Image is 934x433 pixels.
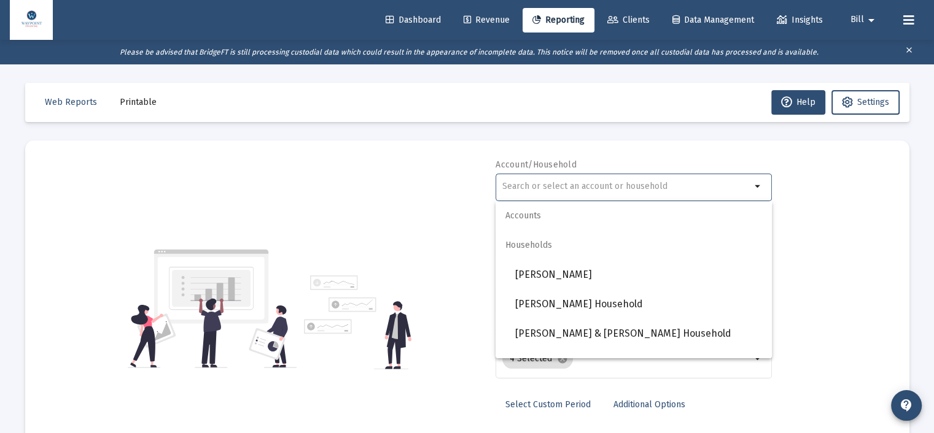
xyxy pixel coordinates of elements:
[376,8,451,33] a: Dashboard
[831,90,900,115] button: Settings
[386,15,441,25] span: Dashboard
[781,97,815,107] span: Help
[464,15,510,25] span: Revenue
[502,349,573,369] mat-chip: 4 Selected
[607,15,650,25] span: Clients
[523,8,594,33] a: Reporting
[505,399,591,410] span: Select Custom Period
[857,97,889,107] span: Settings
[515,319,762,348] span: [PERSON_NAME] & [PERSON_NAME] Household
[767,8,833,33] a: Insights
[899,398,914,413] mat-icon: contact_support
[850,15,864,25] span: Bill
[905,43,914,61] mat-icon: clear
[120,97,157,107] span: Printable
[496,231,772,260] span: Households
[864,8,879,33] mat-icon: arrow_drop_down
[751,351,766,366] mat-icon: arrow_drop_down
[304,275,411,369] img: reporting-alt
[771,90,825,115] button: Help
[19,8,44,33] img: Dashboard
[613,399,685,410] span: Additional Options
[777,15,823,25] span: Insights
[110,90,166,115] button: Printable
[532,15,585,25] span: Reporting
[557,353,568,364] mat-icon: cancel
[502,347,751,371] mat-chip-list: Selection
[663,8,764,33] a: Data Management
[454,8,520,33] a: Revenue
[597,8,660,33] a: Clients
[515,348,762,378] span: [PERSON_NAME] Household
[515,260,762,289] span: [PERSON_NAME]
[35,90,107,115] button: Web Reports
[672,15,754,25] span: Data Management
[45,97,97,107] span: Web Reports
[515,289,762,319] span: [PERSON_NAME] Household
[120,48,819,56] i: Please be advised that BridgeFT is still processing custodial data which could result in the appe...
[502,182,751,191] input: Search or select an account or household
[496,201,772,231] span: Accounts
[128,248,297,369] img: reporting
[751,179,766,194] mat-icon: arrow_drop_down
[836,7,893,32] button: Bill
[496,159,577,170] label: Account/Household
